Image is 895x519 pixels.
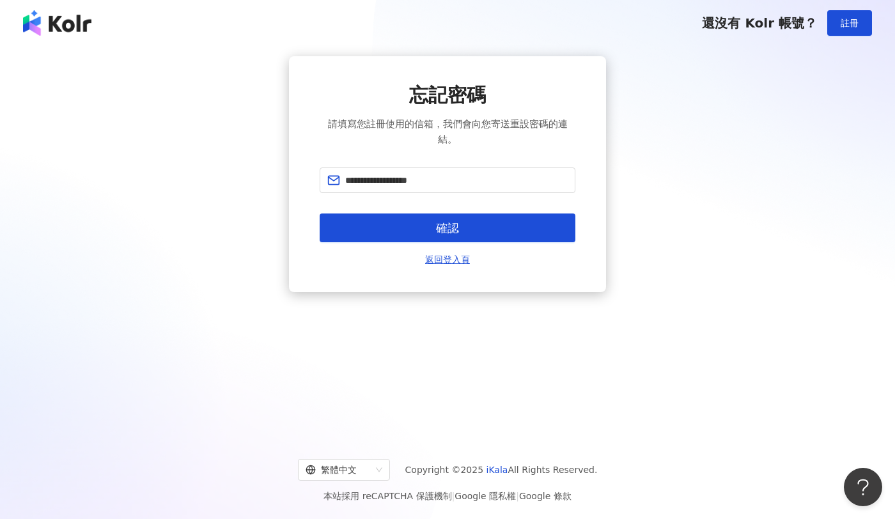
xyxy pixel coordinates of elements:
a: Google 隱私權 [455,491,516,501]
img: logo [23,10,91,36]
a: 返回登入頁 [425,252,470,267]
span: 註冊 [841,18,859,28]
span: | [452,491,455,501]
span: Copyright © 2025 All Rights Reserved. [405,462,598,477]
span: 本站採用 reCAPTCHA 保護機制 [323,488,571,504]
button: 註冊 [827,10,872,36]
span: 請填寫您註冊使用的信箱，我們會向您寄送重設密碼的連結。 [320,116,575,147]
span: | [516,491,519,501]
button: 確認 [320,213,575,242]
a: Google 條款 [519,491,572,501]
span: 忘記密碼 [409,82,486,109]
a: iKala [486,465,508,475]
iframe: Help Scout Beacon - Open [844,468,882,506]
span: 確認 [436,221,459,235]
span: 還沒有 Kolr 帳號？ [702,15,817,31]
div: 繁體中文 [306,460,371,480]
